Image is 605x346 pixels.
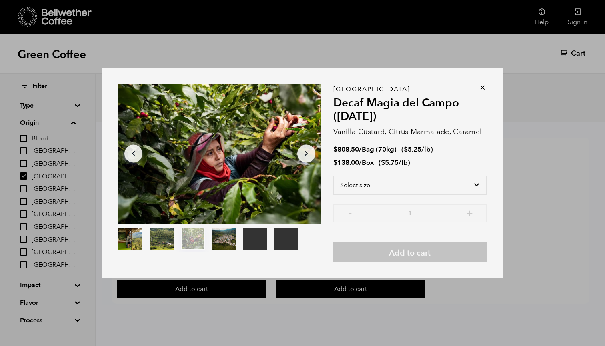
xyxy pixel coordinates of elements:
[333,96,487,123] h2: Decaf Magia del Campo ([DATE])
[274,228,298,250] video: Your browser does not support the video tag.
[404,145,408,154] span: $
[359,145,362,154] span: /
[379,158,410,167] span: ( )
[401,145,433,154] span: ( )
[381,158,385,167] span: $
[333,145,359,154] bdi: 808.50
[404,145,421,154] bdi: 5.25
[399,158,408,167] span: /lb
[362,158,374,167] span: Box
[421,145,431,154] span: /lb
[362,145,397,154] span: Bag (70kg)
[333,242,487,262] button: Add to cart
[333,158,337,167] span: $
[333,126,487,137] p: Vanilla Custard, Citrus Marmalade, Caramel
[359,158,362,167] span: /
[381,158,399,167] bdi: 5.75
[333,158,359,167] bdi: 138.00
[345,208,355,216] button: -
[243,228,267,250] video: Your browser does not support the video tag.
[465,208,475,216] button: +
[333,145,337,154] span: $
